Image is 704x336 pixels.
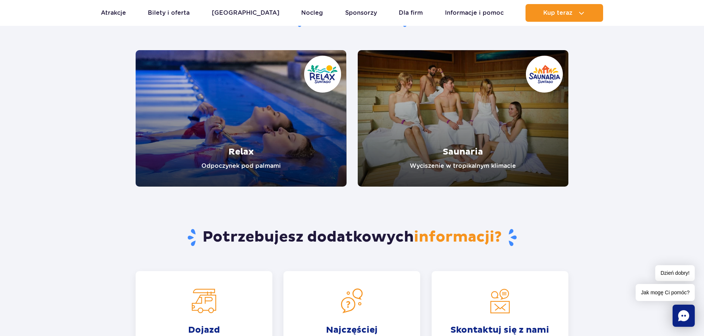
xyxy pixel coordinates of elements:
[673,305,695,327] div: Chat
[136,50,347,187] a: Relax
[636,284,695,301] span: Jak mogę Ci pomóc?
[148,4,190,22] a: Bilety i oferta
[655,265,695,281] span: Dzień dobry!
[136,228,568,247] h2: Potrzebujesz dodatkowych
[526,4,603,22] button: Kup teraz
[543,10,572,16] span: Kup teraz
[212,4,279,22] a: [GEOGRAPHIC_DATA]
[445,4,504,22] a: Informacje i pomoc
[414,228,502,246] span: informacji?
[101,4,126,22] a: Atrakcje
[301,4,323,22] a: Nocleg
[399,4,423,22] a: Dla firm
[345,4,377,22] a: Sponsorzy
[358,50,569,187] a: Saunaria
